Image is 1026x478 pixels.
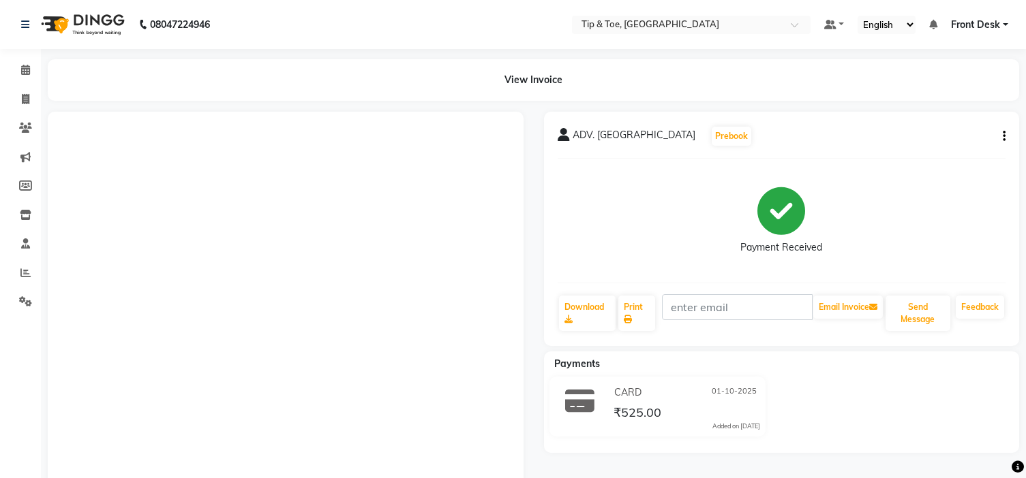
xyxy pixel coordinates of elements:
button: Send Message [886,296,950,331]
span: Front Desk [951,18,1000,32]
a: Download [559,296,616,331]
button: Prebook [712,127,751,146]
div: Added on [DATE] [712,421,760,431]
button: Email Invoice [813,296,883,319]
span: ₹525.00 [614,404,661,424]
div: Payment Received [740,240,822,255]
b: 08047224946 [150,5,210,44]
span: ADV. [GEOGRAPHIC_DATA] [573,128,695,147]
span: CARD [614,385,642,400]
img: logo [35,5,128,44]
a: Print [618,296,655,331]
span: Payments [554,357,600,370]
a: Feedback [956,296,1004,319]
div: View Invoice [48,59,1019,101]
input: enter email [662,294,813,320]
span: 01-10-2025 [712,385,757,400]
